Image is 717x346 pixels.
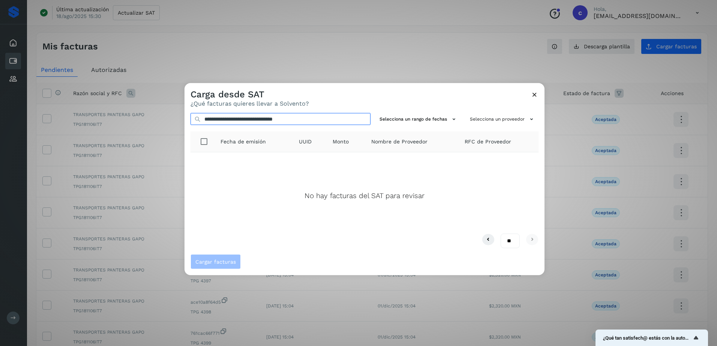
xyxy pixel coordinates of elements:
p: ¿Qué facturas quieres llevar a Solvento? [190,100,309,107]
h3: Carga desde SAT [190,89,309,100]
button: Selecciona un rango de fechas [376,113,461,125]
button: Cargar facturas [190,254,241,269]
button: Selecciona un proveedor [467,113,538,125]
span: UUID [299,138,312,146]
span: Fecha de emisión [220,138,266,146]
button: Mostrar encuesta - ¿Qué tan satisfech@ estás con la autorización de tus facturas? [603,333,700,342]
span: Cargar facturas [195,259,236,264]
span: ¿Qué tan satisfech@ estás con la autorización de tus facturas? [603,335,691,341]
span: RFC de Proveedor [465,138,511,146]
span: Monto [333,138,349,146]
span: Nombre de Proveedor [371,138,427,146]
p: No hay facturas del SAT para revisar [304,192,424,200]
